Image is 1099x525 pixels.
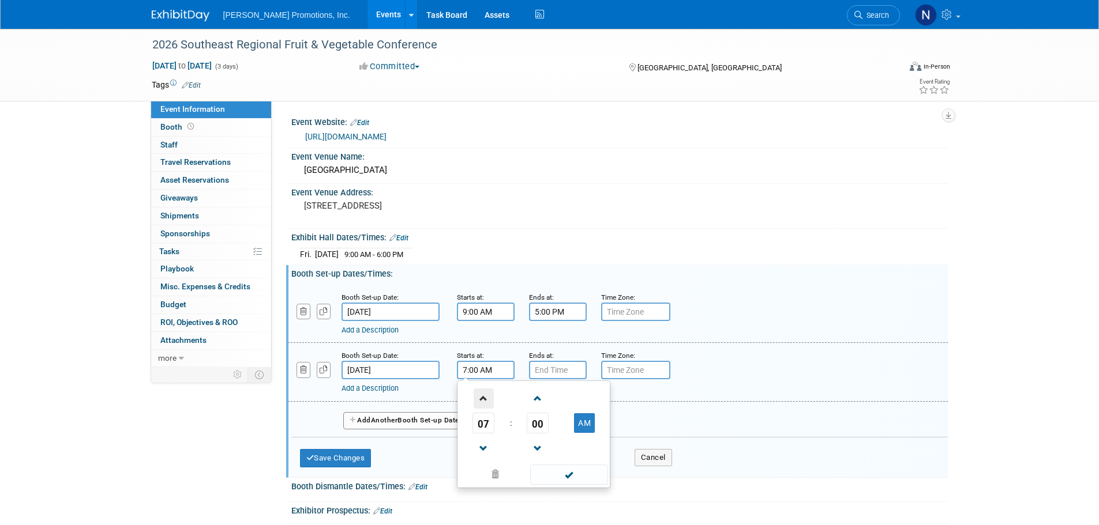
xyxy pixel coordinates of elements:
a: Edit [389,234,408,242]
span: ROI, Objectives & ROO [160,318,238,327]
button: Cancel [635,449,672,466]
span: [PERSON_NAME] Promotions, Inc. [223,10,350,20]
a: Search [847,5,900,25]
button: Committed [355,61,424,73]
pre: [STREET_ADDRESS] [304,201,552,211]
span: [GEOGRAPHIC_DATA], [GEOGRAPHIC_DATA] [637,63,782,72]
div: In-Person [923,62,950,71]
span: Travel Reservations [160,157,231,167]
input: Time Zone [601,303,670,321]
a: Add a Description [342,384,399,392]
div: Exhibit Hall Dates/Times: [291,229,948,244]
a: Edit [182,81,201,89]
span: [DATE] [DATE] [152,61,212,71]
small: Booth Set-up Date: [342,293,399,301]
a: Add a Description [342,326,399,334]
div: 2026 Southeast Regional Fruit & Vegetable Conference [148,35,883,55]
a: Booth [151,119,271,136]
small: Time Zone: [601,293,635,301]
input: Start Time [457,361,515,379]
small: Ends at: [529,293,554,301]
span: Attachments [160,335,207,345]
a: Misc. Expenses & Credits [151,278,271,296]
span: (3 days) [214,63,238,70]
a: Clear selection [460,467,531,483]
td: [DATE] [315,248,339,260]
td: : [508,413,514,433]
a: Edit [408,483,427,491]
a: Decrement Minute [527,433,549,463]
span: Pick Hour [472,413,494,433]
a: Tasks [151,243,271,260]
a: Event Information [151,101,271,118]
img: Format-Inperson.png [910,62,921,71]
span: 9:00 AM - 6:00 PM [344,250,403,259]
div: Event Venue Address: [291,184,948,198]
small: Booth Set-up Date: [342,352,399,360]
span: Misc. Expenses & Credits [160,282,250,291]
td: Tags [152,79,201,90]
a: Done [529,467,609,484]
small: Ends at: [529,352,554,360]
div: Exhibitor Prospectus: [291,502,948,517]
span: Tasks [159,247,179,256]
a: Giveaways [151,190,271,207]
a: Budget [151,296,271,314]
input: Date [342,361,440,379]
span: to [177,61,187,70]
span: Playbook [160,264,194,273]
a: more [151,350,271,367]
button: AM [574,413,595,433]
td: Fri. [300,248,315,260]
span: Budget [160,300,186,309]
input: End Time [529,361,587,379]
img: ExhibitDay [152,10,209,21]
span: Booth not reserved yet [185,122,196,131]
a: Sponsorships [151,225,271,243]
td: Toggle Event Tabs [247,367,271,382]
a: Attachments [151,332,271,349]
span: Another [371,416,398,424]
span: Pick Minute [527,413,549,433]
span: Search [862,11,889,20]
a: Edit [373,507,392,515]
a: ROI, Objectives & ROO [151,314,271,331]
button: AddAnotherBooth Set-up Date [343,412,466,429]
div: Booth Dismantle Dates/Times: [291,478,948,493]
small: Starts at: [457,293,484,301]
span: Asset Reservations [160,175,229,184]
span: Sponsorships [160,229,210,238]
a: Increment Hour [472,383,494,413]
a: Shipments [151,207,271,225]
span: Shipments [160,211,199,220]
small: Time Zone: [601,352,635,360]
a: Asset Reservations [151,172,271,189]
button: Save Changes [300,449,372,467]
input: Date [342,303,440,321]
div: Booth Set-up Dates/Times: [291,265,948,280]
span: more [158,353,177,362]
div: Event Format [832,60,951,77]
a: Travel Reservations [151,154,271,171]
div: [GEOGRAPHIC_DATA] [300,161,939,179]
span: Staff [160,140,178,149]
a: Staff [151,137,271,154]
input: Time Zone [601,361,670,379]
a: Playbook [151,260,271,278]
a: [URL][DOMAIN_NAME] [305,132,387,141]
a: Edit [350,119,369,127]
td: Personalize Event Tab Strip [228,367,248,382]
input: End Time [529,303,587,321]
div: Event Website: [291,114,948,129]
span: Event Information [160,104,225,114]
span: Giveaways [160,193,198,202]
a: Decrement Hour [472,433,494,463]
img: Nate Sallee [915,4,937,26]
input: Start Time [457,303,515,321]
div: Event Rating [918,79,950,85]
div: Event Venue Name: [291,148,948,163]
a: Increment Minute [527,383,549,413]
span: Booth [160,122,196,131]
small: Starts at: [457,352,484,360]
